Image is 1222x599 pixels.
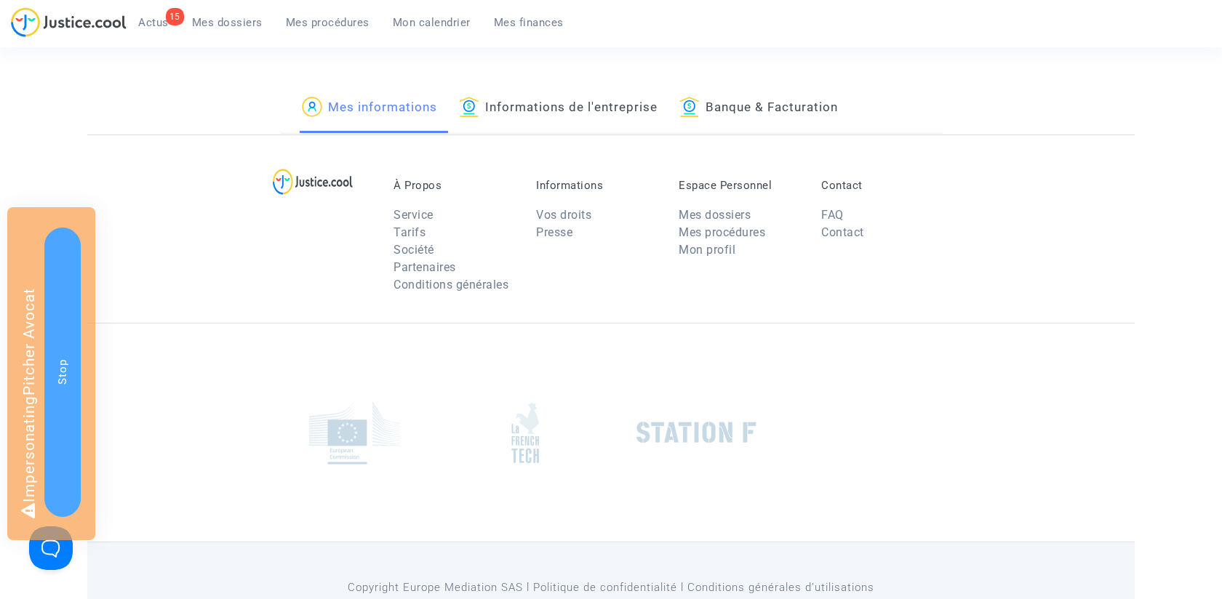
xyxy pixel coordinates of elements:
div: 15 [166,8,184,25]
a: Contact [821,225,864,239]
a: Mes procédures [274,12,381,33]
p: Contact [821,179,942,192]
p: Informations [536,179,657,192]
button: Stop [44,228,81,517]
img: icon-banque.svg [679,97,700,117]
p: Espace Personnel [679,179,799,192]
a: Presse [536,225,572,239]
a: Société [394,243,434,257]
span: Actus [138,16,169,29]
a: 15Actus [127,12,180,33]
img: europe_commision.png [309,401,400,465]
a: Partenaires [394,260,456,274]
span: Mes finances [494,16,564,29]
span: Stop [56,359,69,385]
p: À Propos [394,179,514,192]
a: Informations de l'entreprise [459,84,658,133]
a: Mes finances [482,12,575,33]
a: Mes informations [302,84,437,133]
span: Mon calendrier [393,16,471,29]
p: Copyright Europe Mediation SAS l Politique de confidentialité l Conditions générales d’utilisa... [280,579,943,597]
img: stationf.png [636,422,756,443]
img: icon-passager.svg [302,97,322,117]
a: Conditions générales [394,278,508,292]
span: Mes procédures [286,16,370,29]
a: Mon profil [679,243,735,257]
img: logo-lg.svg [273,169,354,195]
a: Mes dossiers [180,12,274,33]
a: Service [394,208,434,222]
a: Tarifs [394,225,426,239]
a: Banque & Facturation [679,84,838,133]
img: french_tech.png [511,402,539,464]
a: Vos droits [536,208,591,222]
div: Impersonating [7,207,95,540]
img: icon-banque.svg [459,97,479,117]
img: jc-logo.svg [11,7,127,37]
span: Mes dossiers [192,16,263,29]
a: Mes procédures [679,225,765,239]
iframe: Help Scout Beacon - Open [29,526,73,570]
a: Mes dossiers [679,208,751,222]
a: FAQ [821,208,844,222]
a: Mon calendrier [381,12,482,33]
